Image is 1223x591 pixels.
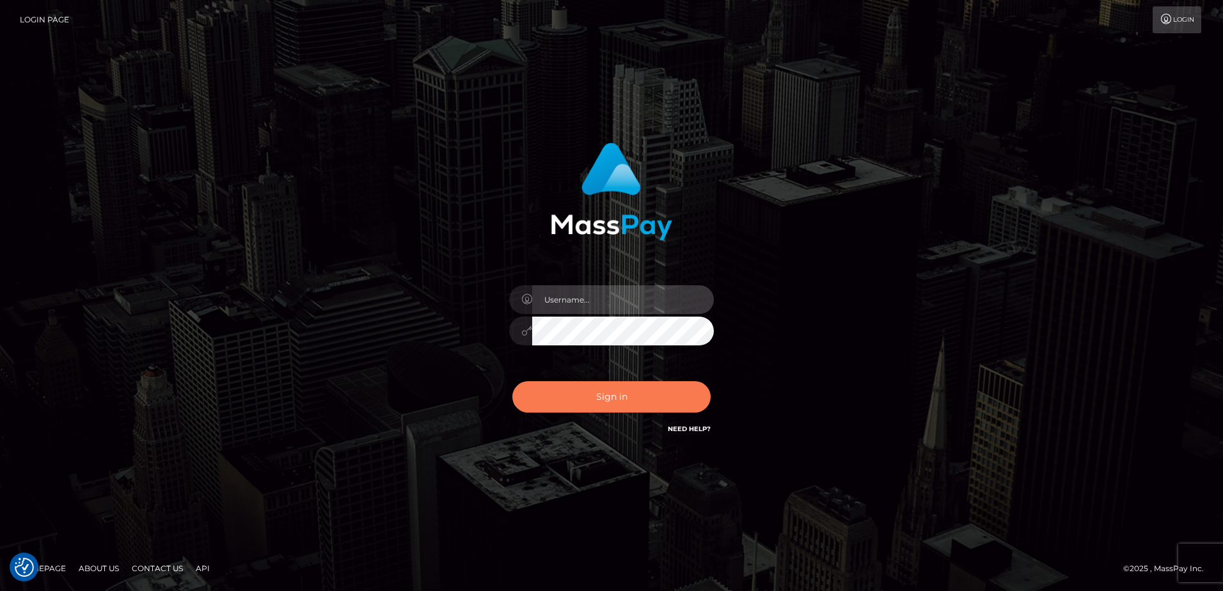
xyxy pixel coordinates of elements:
img: Revisit consent button [15,558,34,577]
button: Sign in [512,381,711,413]
a: Homepage [14,558,71,578]
button: Consent Preferences [15,558,34,577]
img: MassPay Login [551,143,672,240]
a: Contact Us [127,558,188,578]
input: Username... [532,285,714,314]
div: © 2025 , MassPay Inc. [1123,562,1213,576]
a: Need Help? [668,425,711,433]
a: About Us [74,558,124,578]
a: Login [1153,6,1201,33]
a: API [191,558,215,578]
a: Login Page [20,6,69,33]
